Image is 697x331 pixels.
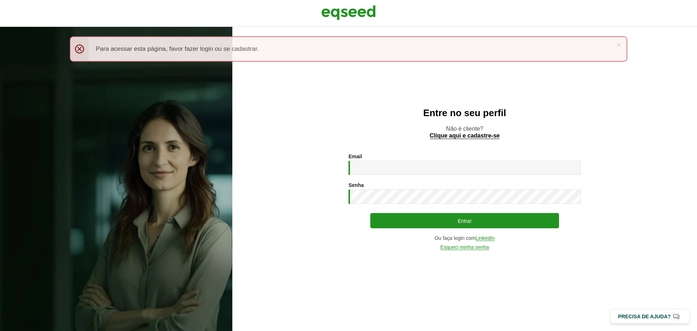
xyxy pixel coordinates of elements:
[370,213,559,228] button: Entrar
[440,245,489,250] a: Esqueci minha senha
[247,125,682,139] p: Não é cliente?
[430,133,500,139] a: Clique aqui e cadastre-se
[617,41,621,48] a: ×
[476,236,495,241] a: LinkedIn
[348,183,364,188] label: Senha
[348,236,581,241] div: Ou faça login com
[321,4,376,22] img: EqSeed Logo
[70,36,627,62] div: Para acessar esta página, favor fazer login ou se cadastrar.
[247,108,682,118] h2: Entre no seu perfil
[348,154,362,159] label: Email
